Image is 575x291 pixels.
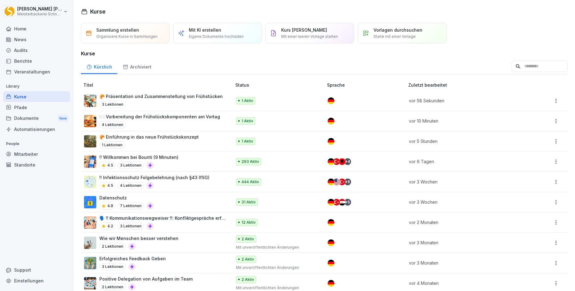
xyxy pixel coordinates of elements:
img: tr.svg [333,199,340,206]
a: Pfade [3,102,70,113]
a: Veranstaltungen [3,66,70,77]
img: i6t0qadksb9e189o874pazh6.png [84,216,96,229]
p: Sammlung erstellen [96,27,139,33]
p: vor 10 Minuten [409,118,519,124]
p: 🥐 Präsentation und Zusammenstellung von Frühstücken [99,93,223,100]
p: Mit KI erstellen [189,27,221,33]
div: Kürzlich [81,58,117,74]
p: 3 Lektionen [99,263,126,270]
img: de.svg [328,97,334,104]
p: 1 Aktiv [242,98,253,104]
p: Meisterbäckerei Schneckenburger [17,12,62,16]
img: d4hhc7dpd98b6qx811o6wmlu.png [84,277,96,289]
div: Dokumente [3,113,70,124]
p: 4.2 [107,223,113,229]
div: New [58,115,68,122]
p: Sprache [327,82,406,88]
p: Positive Delegation von Aufgaben im Team [99,276,193,282]
img: clixped2zgppihwsektunc4a.png [84,237,96,249]
img: jtrrztwhurl1lt2nit6ma5t3.png [84,176,96,188]
p: 2 Aktiv [242,257,254,262]
p: Library [3,81,70,91]
p: 3 Lektionen [118,162,144,169]
div: + 5 [344,179,351,185]
p: Eigene Dokumente hochladen [189,34,244,39]
a: Berichte [3,56,70,66]
a: Home [3,23,70,34]
p: Zuletzt bearbeitet [408,82,527,88]
div: + 5 [344,199,351,206]
p: 4 Lektionen [99,121,126,128]
a: Archiviert [117,58,157,74]
p: Datenschutz [99,195,154,201]
h1: Kurse [90,7,106,16]
p: 293 Aktiv [242,159,259,164]
p: vor 3 Monaten [409,260,519,266]
p: 2 Aktiv [242,236,254,242]
img: de.svg [328,179,334,185]
p: 1 Lektionen [99,141,125,149]
p: 1 Aktiv [242,118,253,124]
p: [PERSON_NAME] [PERSON_NAME] [17,6,62,12]
p: !! Willkommen bei Bounti (9 Minuten) [99,154,178,160]
p: 12 Aktiv [242,220,256,225]
h3: Kurse [81,50,568,57]
a: Mitarbeiter [3,149,70,159]
p: 4.5 [107,163,113,168]
img: xh3bnih80d1pxcetv9zsuevg.png [84,155,96,168]
img: istrl2f5dh89luqdazvnu2w4.png [84,115,96,127]
p: 3 Lektionen [118,222,144,230]
p: Status [235,82,325,88]
p: Vorlagen durchsuchen [373,27,422,33]
a: News [3,34,70,45]
p: Erfolgreiches Feedback Geben [99,255,166,262]
p: Mit unveröffentlichten Änderungen [236,245,317,250]
p: 🗣️ !! Kommunikationswegweiser !!: Konfliktgespräche erfolgreich führen [99,215,226,221]
p: 🍽️ Vorbereitung der Frühstückskomponenten am Vortag [99,113,220,120]
a: Automatisierungen [3,124,70,135]
p: Mit unveröffentlichten Änderungen [236,285,317,291]
img: de.svg [328,138,334,145]
div: + 4 [344,158,351,165]
img: gp1n7epbxsf9lzaihqn479zn.png [84,196,96,208]
p: !! Infektionsschutz Folgebelehrung (nach §43 IfSG) [99,174,210,181]
a: Standorte [3,159,70,170]
p: 1 Aktiv [242,139,253,144]
p: vor 6 Tagen [409,158,519,165]
p: Mit unveröffentlichten Änderungen [236,265,317,270]
img: de.svg [328,239,334,246]
p: Wie wir Menschen besser verstehen [99,235,178,242]
p: vor 2 Monaten [409,219,519,226]
a: Kurse [3,91,70,102]
img: de.svg [328,219,334,226]
a: Audits [3,45,70,56]
p: 31 Aktiv [242,199,256,205]
img: us.svg [333,179,340,185]
p: 2 Lektionen [99,283,126,291]
a: Einstellungen [3,275,70,286]
img: de.svg [328,118,334,124]
p: vor 5 Stunden [409,138,519,144]
img: tr.svg [333,158,340,165]
p: Mit einer leeren Vorlage starten [281,34,338,39]
p: 2 Lektionen [99,243,126,250]
img: kqbxgg7x26j5eyntfo70oock.png [84,257,96,269]
div: Support [3,265,70,275]
p: Organisiere Kurse in Sammlungen [96,34,158,39]
img: al.svg [339,158,345,165]
p: 7 Lektionen [118,202,144,210]
a: DokumenteNew [3,113,70,124]
p: vor 4 Monaten [409,280,519,286]
img: e9p8yhr1zzycljzf1qfkis0d.png [84,95,96,107]
p: vor 3 Monaten [409,239,519,246]
p: vor 3 Wochen [409,179,519,185]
